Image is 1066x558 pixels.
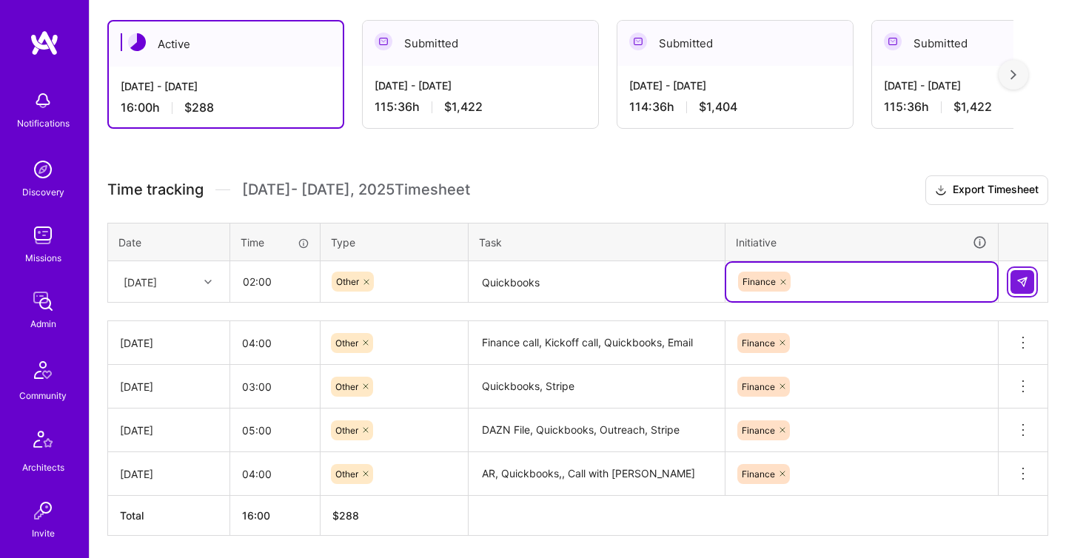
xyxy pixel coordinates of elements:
div: 16:00 h [121,100,331,115]
div: [DATE] - [DATE] [375,78,586,93]
th: Task [469,223,725,261]
img: Invite [28,496,58,525]
input: HH:MM [231,262,319,301]
img: Submitted [884,33,902,50]
span: Finance [742,276,776,287]
div: 114:36 h [629,99,841,115]
span: $288 [184,100,214,115]
textarea: Quickbooks [470,263,723,302]
span: Finance [742,337,775,349]
img: Community [25,352,61,388]
div: Notifications [17,115,70,131]
img: bell [28,86,58,115]
div: [DATE] [120,466,218,482]
div: Invite [32,525,55,541]
span: $1,422 [444,99,483,115]
span: Finance [742,381,775,392]
div: [DATE] [120,335,218,351]
span: Other [335,425,358,436]
span: $1,404 [699,99,737,115]
div: [DATE] [120,379,218,394]
input: HH:MM [230,367,320,406]
span: Time tracking [107,181,204,199]
span: Other [335,468,358,480]
img: admin teamwork [28,286,58,316]
div: Initiative [736,234,988,251]
div: Missions [25,250,61,266]
div: Discovery [22,184,64,200]
div: null [1010,270,1036,294]
div: Community [19,388,67,403]
div: Active [109,21,343,67]
input: HH:MM [230,411,320,450]
img: Submitted [629,33,647,50]
th: 16:00 [230,496,321,536]
div: [DATE] [124,274,157,289]
div: 115:36 h [375,99,586,115]
div: [DATE] - [DATE] [121,78,331,94]
div: Architects [22,460,64,475]
img: Submitted [375,33,392,50]
div: [DATE] [120,423,218,438]
textarea: DAZN File, Quickbooks, Outreach, Stripe [470,410,723,451]
th: Date [108,223,230,261]
img: right [1010,70,1016,80]
textarea: Quickbooks, Stripe [470,366,723,407]
textarea: AR, Quickbooks,, Call with [PERSON_NAME] [470,454,723,494]
i: icon Download [935,183,947,198]
span: Other [335,381,358,392]
span: Finance [742,425,775,436]
span: Finance [742,468,775,480]
i: icon Chevron [204,278,212,286]
input: HH:MM [230,454,320,494]
span: $1,422 [953,99,992,115]
div: Submitted [363,21,598,66]
textarea: Finance call, Kickoff call, Quickbooks, Email [470,323,723,363]
img: Architects [25,424,61,460]
span: Other [336,276,359,287]
span: Other [335,337,358,349]
img: Active [128,33,146,51]
th: Type [321,223,469,261]
img: logo [30,30,59,56]
div: [DATE] - [DATE] [629,78,841,93]
span: [DATE] - [DATE] , 2025 Timesheet [242,181,470,199]
img: teamwork [28,221,58,250]
div: Admin [30,316,56,332]
th: Total [108,496,230,536]
span: $ 288 [332,509,359,522]
img: Submit [1016,276,1028,288]
div: Submitted [617,21,853,66]
img: discovery [28,155,58,184]
input: HH:MM [230,323,320,363]
div: Time [241,235,309,250]
button: Export Timesheet [925,175,1048,205]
